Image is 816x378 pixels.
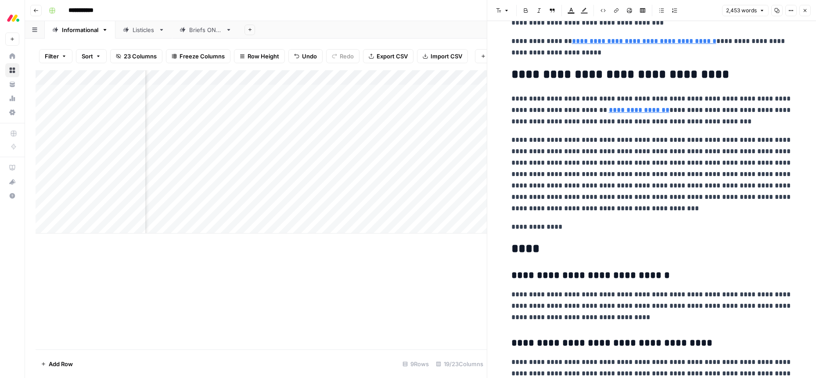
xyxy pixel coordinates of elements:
[172,21,239,39] a: Briefs ONLY
[6,175,19,188] div: What's new?
[432,357,487,371] div: 19/23 Columns
[82,52,93,61] span: Sort
[722,5,769,16] button: 2,453 words
[166,49,230,63] button: Freeze Columns
[45,21,115,39] a: Informational
[726,7,757,14] span: 2,453 words
[124,52,157,61] span: 23 Columns
[234,49,285,63] button: Row Height
[399,357,432,371] div: 9 Rows
[5,7,19,29] button: Workspace: Monday.com
[189,25,222,34] div: Briefs ONLY
[431,52,462,61] span: Import CSV
[115,21,172,39] a: Listicles
[110,49,162,63] button: 23 Columns
[5,63,19,77] a: Browse
[39,49,72,63] button: Filter
[340,52,354,61] span: Redo
[5,161,19,175] a: AirOps Academy
[5,175,19,189] button: What's new?
[180,52,225,61] span: Freeze Columns
[5,10,21,26] img: Monday.com Logo
[5,189,19,203] button: Help + Support
[5,77,19,91] a: Your Data
[49,360,73,368] span: Add Row
[36,357,78,371] button: Add Row
[133,25,155,34] div: Listicles
[5,91,19,105] a: Usage
[76,49,107,63] button: Sort
[45,52,59,61] span: Filter
[377,52,408,61] span: Export CSV
[302,52,317,61] span: Undo
[363,49,413,63] button: Export CSV
[5,105,19,119] a: Settings
[326,49,359,63] button: Redo
[62,25,98,34] div: Informational
[288,49,323,63] button: Undo
[248,52,279,61] span: Row Height
[417,49,468,63] button: Import CSV
[5,49,19,63] a: Home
